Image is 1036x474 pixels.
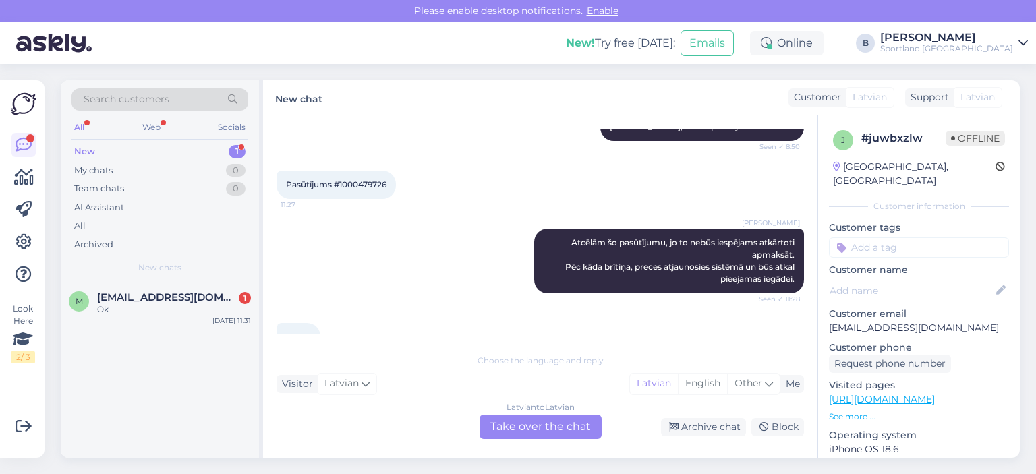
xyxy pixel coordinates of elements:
span: Search customers [84,92,169,107]
div: All [71,119,87,136]
p: Customer email [829,307,1009,321]
div: Archive chat [661,418,746,436]
div: # juwbxzlw [861,130,946,146]
span: mairit2780@gmail.com [97,291,237,303]
span: m [76,296,83,306]
div: [PERSON_NAME] [880,32,1013,43]
div: 0 [226,182,246,196]
span: Latvian [853,90,887,105]
div: Socials [215,119,248,136]
a: [PERSON_NAME]Sportland [GEOGRAPHIC_DATA] [880,32,1028,54]
a: [URL][DOMAIN_NAME] [829,393,935,405]
div: Online [750,31,824,55]
div: Team chats [74,182,124,196]
div: 1 [229,145,246,158]
span: Enable [583,5,623,17]
div: Latvian to Latvian [507,401,575,413]
div: Latvian [630,374,678,394]
div: 0 [226,164,246,177]
div: Web [140,119,163,136]
p: [EMAIL_ADDRESS][DOMAIN_NAME] [829,321,1009,335]
input: Add a tag [829,237,1009,258]
div: Visitor [277,377,313,391]
span: Ok [286,332,297,342]
div: Sportland [GEOGRAPHIC_DATA] [880,43,1013,54]
span: Offline [946,131,1005,146]
div: 1 [239,292,251,304]
label: New chat [275,88,322,107]
span: Latvian [324,376,359,391]
div: Customer [788,90,841,105]
span: New chats [138,262,181,274]
div: Ok [97,303,251,316]
div: New [74,145,95,158]
div: Request phone number [829,355,951,373]
div: B [856,34,875,53]
p: iPhone OS 18.6 [829,442,1009,456]
b: New! [566,36,595,49]
div: Archived [74,238,113,251]
div: Me [780,377,800,391]
div: [DATE] 11:31 [212,316,251,326]
div: Block [751,418,804,436]
input: Add name [830,283,994,298]
span: 11:27 [281,200,331,210]
span: Atcēlām šo pasūtījumu, jo to nebūs iespējams atkārtoti apmaksāt. Pēc kāda brītiņa, preces atjauno... [565,237,797,284]
div: AI Assistant [74,201,124,214]
span: Pasūtījums #1000479726 [286,179,386,189]
span: [PERSON_NAME] [742,218,800,228]
div: [GEOGRAPHIC_DATA], [GEOGRAPHIC_DATA] [833,160,996,188]
p: See more ... [829,411,1009,423]
div: 2 / 3 [11,351,35,363]
div: English [678,374,727,394]
p: Customer tags [829,220,1009,235]
span: Seen ✓ 11:28 [749,294,800,304]
span: Other [735,377,762,389]
p: Customer phone [829,340,1009,355]
p: Operating system [829,428,1009,442]
span: j [841,135,845,145]
img: Askly Logo [11,91,36,117]
div: Customer information [829,200,1009,212]
span: Latvian [960,90,995,105]
div: Support [905,90,949,105]
p: Customer name [829,263,1009,277]
button: Emails [681,30,734,56]
div: Choose the language and reply [277,355,804,367]
div: Take over the chat [480,415,602,439]
div: Look Here [11,303,35,363]
span: Seen ✓ 8:50 [749,142,800,152]
div: Try free [DATE]: [566,35,675,51]
p: Visited pages [829,378,1009,392]
div: My chats [74,164,113,177]
div: All [74,219,86,233]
